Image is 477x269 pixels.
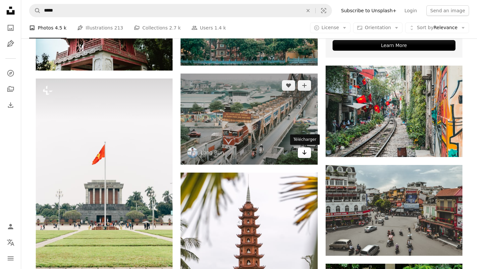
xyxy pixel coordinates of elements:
font: Illustrations [86,25,113,30]
font: Learn More [381,43,407,48]
button: Search for visuals [316,4,332,17]
font: 213 [114,25,123,30]
a: A flag flies in front of a building [36,178,173,184]
img: Cars and motorcycles on the road during the day [326,165,462,256]
a: Long Bun [200,149,224,156]
img: Red and white train on the railway during the day [181,74,317,165]
button: Send an image [426,5,469,16]
font: Subscribe to Unsplash+ [341,8,397,13]
button: Orientation [353,23,402,33]
font: 1.4 k [214,25,226,30]
img: a railway track crossing an alley [326,66,462,157]
a: Cars and motorcycles on the road during the day [326,207,462,213]
form: Search for visuals across the entire site [29,4,332,17]
a: Explore [4,67,17,80]
font: Orientation [365,25,391,30]
a: a railway track crossing an alley [326,108,462,114]
font: Collections [142,25,168,30]
font: Users [200,25,213,30]
font: Relevance [434,25,457,30]
button: Sort byRelevance [405,23,469,33]
a: Login [400,5,421,16]
a: Collections [4,82,17,96]
font: 2.7 k [169,25,181,30]
font: Login [404,8,417,13]
button: Menu [4,252,17,265]
button: To erase [301,4,315,17]
font: License [322,25,339,30]
a: Download [298,147,311,158]
button: Search on Unsplash [29,4,41,17]
a: Illustrations 213 [77,17,123,38]
a: Download history [4,98,17,112]
img: Go to Long Bún's profile [187,147,198,158]
div: Télécharger [290,134,320,145]
a: Red and white train on the railway during the day [181,116,317,122]
a: Users 1.4 k [191,17,226,38]
a: Home — Unsplash [4,4,17,19]
button: Language [4,236,17,249]
a: Subscribe to Unsplash+ [337,5,400,16]
font: Long Bun [200,150,224,156]
button: Add to collection [298,80,311,91]
a: Illustrations [4,37,17,50]
a: Photos [4,21,17,34]
button: License [310,23,351,33]
font: Send an image [430,8,465,13]
a: Login / Register [4,220,17,233]
button: I like [282,80,295,91]
a: Collections 2.7 k [134,17,181,38]
font: Sort by [417,25,433,30]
